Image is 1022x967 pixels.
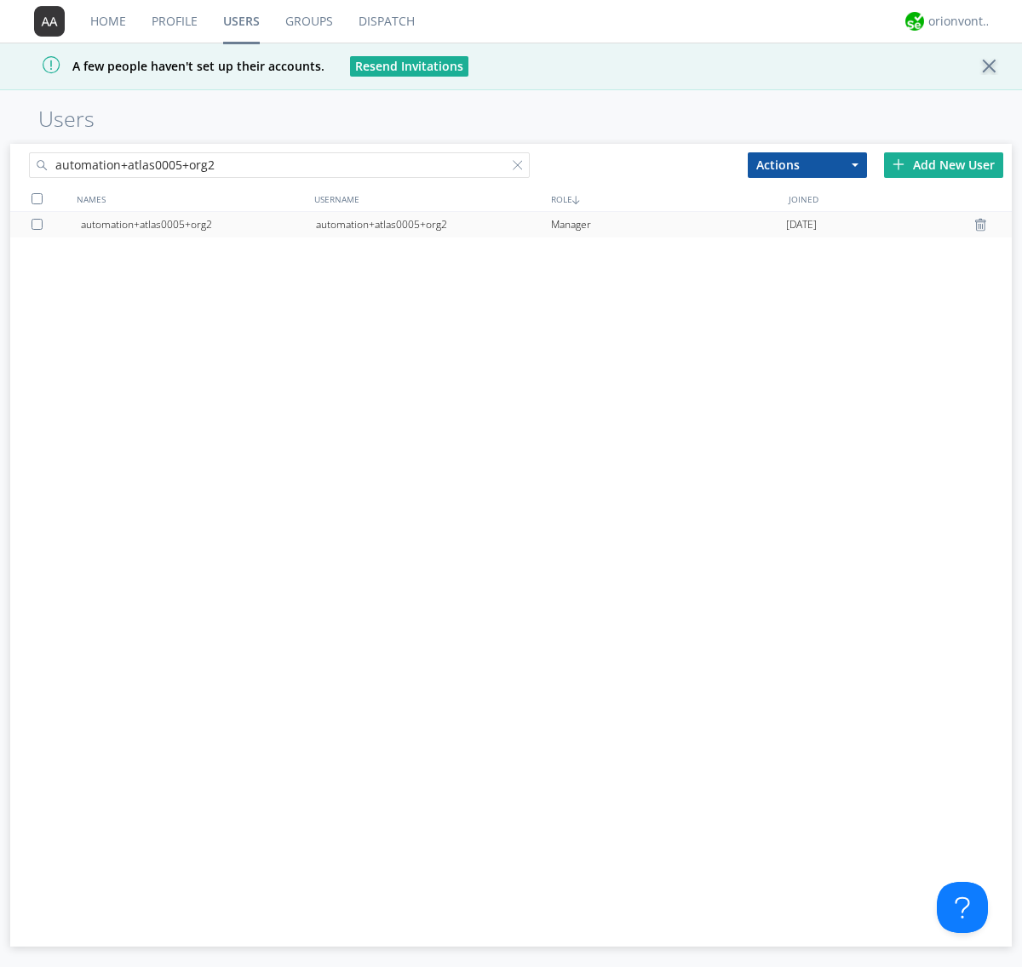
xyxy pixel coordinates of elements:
img: 29d36aed6fa347d5a1537e7736e6aa13 [905,12,924,31]
div: automation+atlas0005+org2 [316,212,551,237]
span: A few people haven't set up their accounts. [13,58,324,74]
div: Manager [551,212,786,237]
button: Actions [748,152,867,178]
iframe: Toggle Customer Support [937,882,988,933]
input: Search users [29,152,530,178]
div: automation+atlas0005+org2 [81,212,316,237]
div: ROLE [547,186,784,211]
a: automation+atlas0005+org2automation+atlas0005+org2Manager[DATE] [10,212,1012,237]
div: orionvontas+atlas+automation+org2 [928,13,992,30]
div: USERNAME [310,186,548,211]
div: JOINED [784,186,1022,211]
div: NAMES [72,186,310,211]
img: plus.svg [893,158,904,170]
button: Resend Invitations [350,56,468,77]
img: 373638.png [34,6,65,37]
span: [DATE] [786,212,817,237]
div: Add New User [884,152,1003,178]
